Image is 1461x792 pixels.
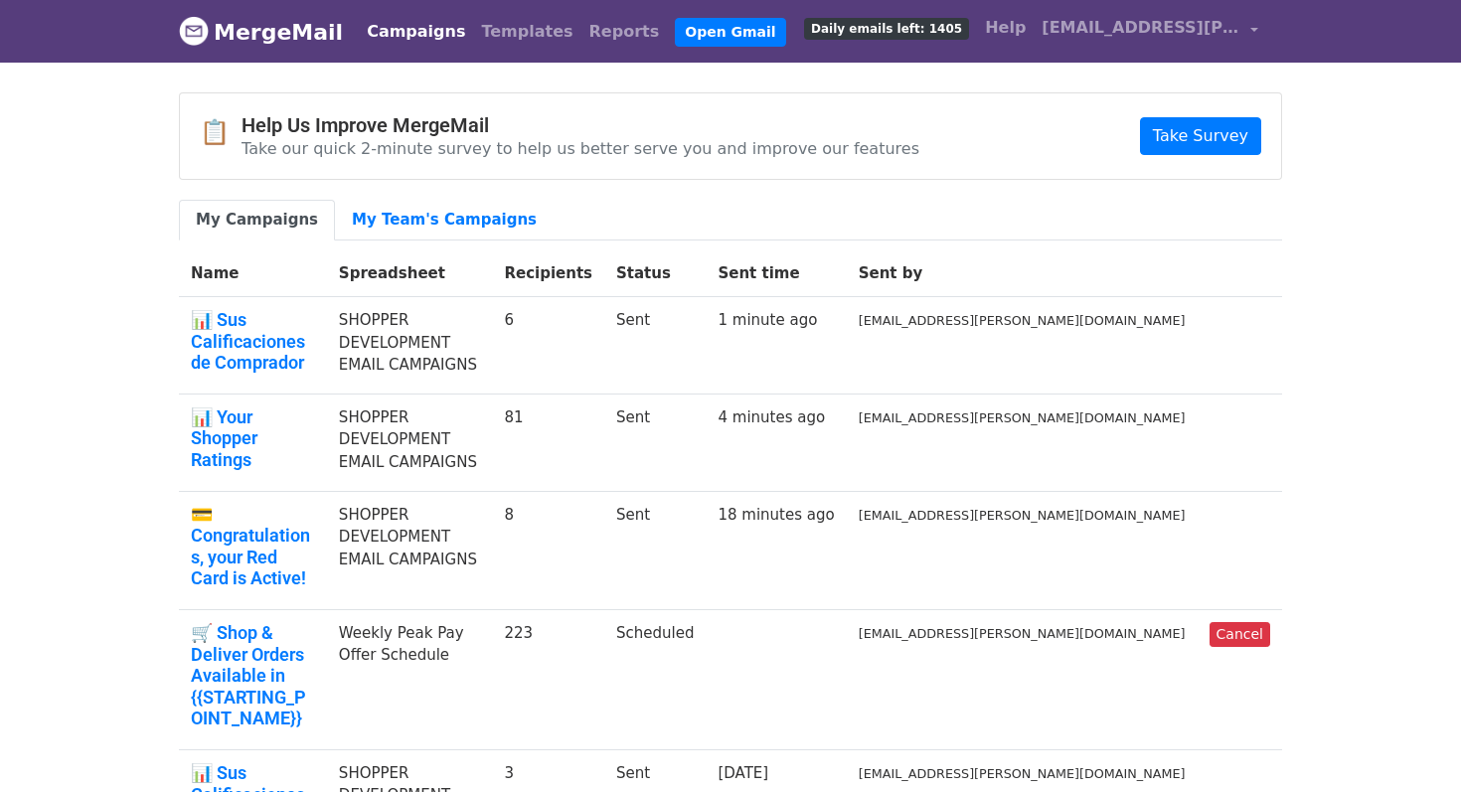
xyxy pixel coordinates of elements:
[718,506,834,524] a: 18 minutes ago
[242,138,919,159] p: Take our quick 2-minute survey to help us better serve you and improve our features
[804,18,969,40] span: Daily emails left: 1405
[1140,117,1261,155] a: Take Survey
[604,297,706,395] td: Sent
[604,491,706,609] td: Sent
[847,250,1198,297] th: Sent by
[179,11,343,53] a: MergeMail
[492,491,604,609] td: 8
[718,764,768,782] a: [DATE]
[581,12,668,52] a: Reports
[604,609,706,749] td: Scheduled
[327,250,493,297] th: Spreadsheet
[327,394,493,491] td: SHOPPER DEVELOPMENT EMAIL CAMPAIGNS
[859,410,1186,425] small: [EMAIL_ADDRESS][PERSON_NAME][DOMAIN_NAME]
[1210,622,1270,647] a: Cancel
[859,313,1186,328] small: [EMAIL_ADDRESS][PERSON_NAME][DOMAIN_NAME]
[179,16,209,46] img: MergeMail logo
[604,394,706,491] td: Sent
[327,297,493,395] td: SHOPPER DEVELOPMENT EMAIL CAMPAIGNS
[604,250,706,297] th: Status
[191,504,315,589] a: 💳 Congratulations, your Red Card is Active!
[492,394,604,491] td: 81
[179,200,335,240] a: My Campaigns
[242,113,919,137] h4: Help Us Improve MergeMail
[492,609,604,749] td: 223
[718,311,817,329] a: 1 minute ago
[359,12,473,52] a: Campaigns
[796,8,977,48] a: Daily emails left: 1405
[859,626,1186,641] small: [EMAIL_ADDRESS][PERSON_NAME][DOMAIN_NAME]
[675,18,785,47] a: Open Gmail
[859,508,1186,523] small: [EMAIL_ADDRESS][PERSON_NAME][DOMAIN_NAME]
[718,408,825,426] a: 4 minutes ago
[1042,16,1240,40] span: [EMAIL_ADDRESS][PERSON_NAME][DOMAIN_NAME]
[492,297,604,395] td: 6
[859,766,1186,781] small: [EMAIL_ADDRESS][PERSON_NAME][DOMAIN_NAME]
[706,250,846,297] th: Sent time
[1034,8,1266,55] a: [EMAIL_ADDRESS][PERSON_NAME][DOMAIN_NAME]
[473,12,580,52] a: Templates
[335,200,554,240] a: My Team's Campaigns
[179,250,327,297] th: Name
[191,622,315,729] a: 🛒 Shop & Deliver Orders Available in {{STARTING_POINT_NAME}}
[191,406,315,471] a: 📊 Your Shopper Ratings
[977,8,1034,48] a: Help
[492,250,604,297] th: Recipients
[200,118,242,147] span: 📋
[191,309,315,374] a: 📊 Sus Calificaciones de Comprador
[327,491,493,609] td: SHOPPER DEVELOPMENT EMAIL CAMPAIGNS
[327,609,493,749] td: Weekly Peak Pay Offer Schedule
